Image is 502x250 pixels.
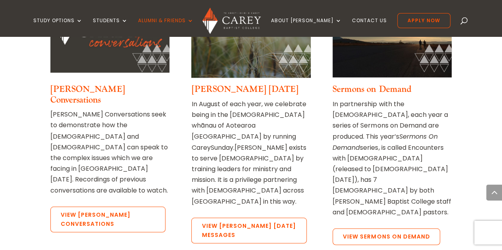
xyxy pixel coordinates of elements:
a: Sermons on Demand [333,84,411,95]
img: Carey Baptist College [202,8,261,34]
p: In August of each year, we celebrate being in the [DEMOGRAPHIC_DATA] whānau of Aotearoa [GEOGRAPH... [191,99,310,206]
a: View [PERSON_NAME] Conversations [50,206,165,233]
a: Contact Us [352,18,387,36]
span: series, is called Encounters with [DEMOGRAPHIC_DATA] (released to [DEMOGRAPHIC_DATA] [DATE]), has... [333,143,451,216]
a: View [PERSON_NAME] [DATE] Messages [191,218,306,244]
a: Students [93,18,128,36]
a: Apply Now [397,13,450,28]
em: Sermons On Demand [333,132,437,151]
span: In partnership with the [DEMOGRAPHIC_DATA], each year a series of Sermons on Demand are produced.... [333,99,448,141]
a: [PERSON_NAME] Conversations [50,84,125,105]
a: Alumni & Friends [138,18,194,36]
a: Study Options [33,18,83,36]
a: About [PERSON_NAME] [271,18,342,36]
a: View Sermons on Demand [333,228,440,245]
span: [PERSON_NAME] Conversations seek to demonstrate how the [DEMOGRAPHIC_DATA] and [DEMOGRAPHIC_DATA]... [50,110,168,194]
a: [PERSON_NAME] [DATE] [191,84,298,95]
